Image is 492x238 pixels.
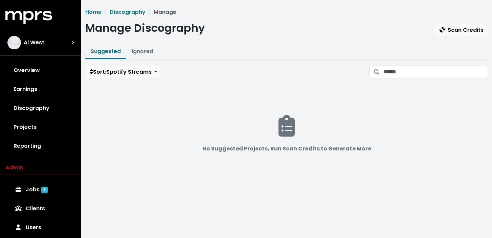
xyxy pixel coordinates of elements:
input: Search suggested projects [383,66,488,78]
button: Scan Credits [435,24,488,37]
img: The selected account / producer [7,36,21,49]
a: Discography [110,8,146,16]
a: Discography [5,99,76,118]
a: Earnings [5,80,76,99]
a: Users [5,218,76,237]
a: Clients [5,199,76,218]
span: Sort: Spotify Streams [90,68,152,76]
h1: Manage Discography [85,22,205,34]
nav: breadcrumb [85,8,488,16]
a: Home [85,8,102,16]
a: Projects [5,118,76,137]
a: Ignored [132,47,153,55]
span: 1 [41,187,48,193]
span: Al West [24,39,44,47]
li: Manage [146,8,176,16]
a: Overview [5,61,76,80]
button: Sort:Spotify Streams [85,66,161,78]
b: No Suggested Projects, Run Scan Credits to Generate More [202,145,371,152]
a: Reporting [5,137,76,156]
a: Suggested [91,47,121,55]
a: Jobs 1 [5,180,76,199]
a: mprs logo [5,13,52,21]
span: Scan Credits [440,26,484,34]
